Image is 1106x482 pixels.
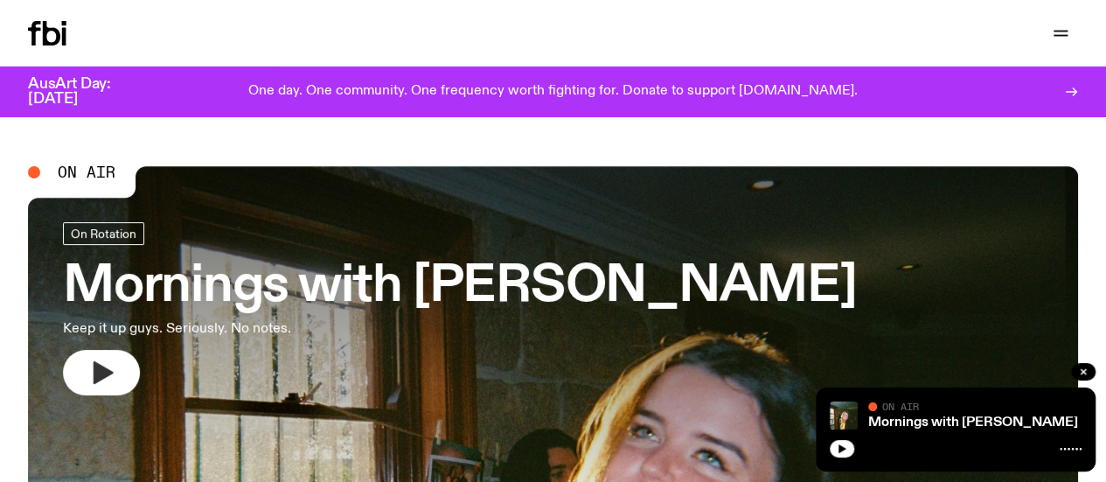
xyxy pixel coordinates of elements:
a: Mornings with [PERSON_NAME] [868,416,1078,430]
p: One day. One community. One frequency worth fighting for. Donate to support [DOMAIN_NAME]. [248,84,858,100]
img: Freya smiles coyly as she poses for the image. [830,402,858,430]
span: On Air [58,164,115,180]
a: On Rotation [63,222,144,245]
span: On Air [882,401,919,412]
span: On Rotation [71,227,136,241]
a: Mornings with [PERSON_NAME]Keep it up guys. Seriously. No notes. [63,222,857,395]
h3: Mornings with [PERSON_NAME] [63,262,857,311]
h3: AusArt Day: [DATE] [28,77,140,107]
p: Keep it up guys. Seriously. No notes. [63,318,511,339]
